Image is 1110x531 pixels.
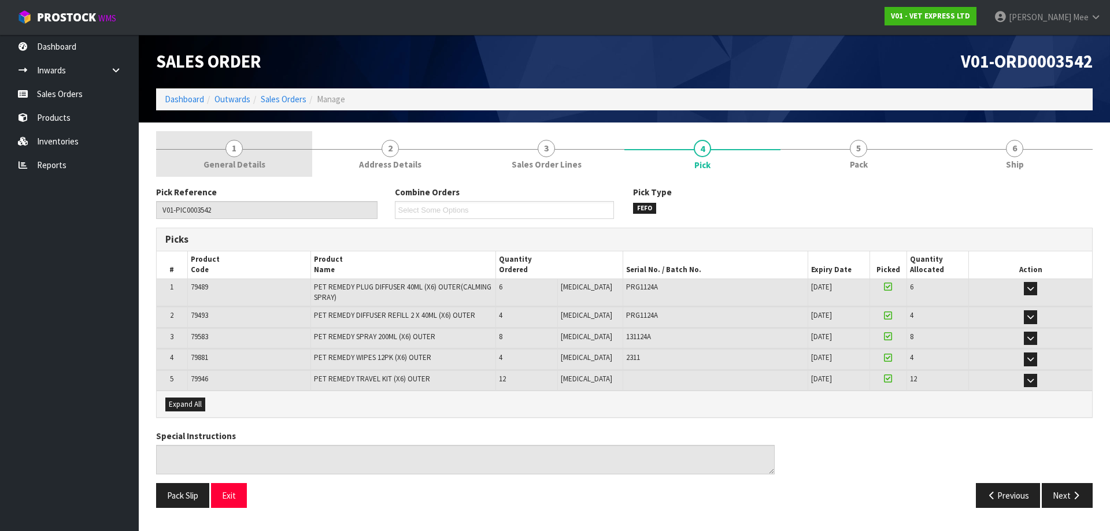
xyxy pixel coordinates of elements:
[907,251,969,279] th: Quantity Allocated
[850,158,868,170] span: Pack
[1073,12,1089,23] span: Mee
[314,352,431,362] span: PET REMEDY WIPES 12PK (X6) OUTER
[499,374,506,384] span: 12
[191,352,208,362] span: 79881
[156,186,217,198] label: Pick Reference
[165,398,205,411] button: Expand All
[876,265,900,274] span: Picked
[626,282,658,292] span: PRG1124A
[170,374,173,384] span: 5
[811,374,832,384] span: [DATE]
[314,282,491,302] span: PET REMEDY PLUG DIFFUSER 40ML (X6) OUTER(CALMING SPRAY)
[170,282,173,292] span: 1
[191,282,208,292] span: 79489
[808,251,869,279] th: Expiry Date
[910,282,913,292] span: 6
[499,332,502,341] span: 8
[961,50,1093,72] span: V01-ORD0003542
[17,10,32,24] img: cube-alt.png
[359,158,421,170] span: Address Details
[314,374,430,384] span: PET REMEDY TRAVEL KIT (X6) OUTER
[910,374,917,384] span: 12
[157,251,187,279] th: #
[561,310,612,320] span: [MEDICAL_DATA]
[811,352,832,362] span: [DATE]
[225,140,243,157] span: 1
[1006,140,1023,157] span: 6
[561,352,612,362] span: [MEDICAL_DATA]
[561,332,612,341] span: [MEDICAL_DATA]
[156,483,209,508] button: Pack Slip
[191,332,208,341] span: 79583
[626,352,640,362] span: 2311
[169,399,202,409] span: Expand All
[214,94,250,105] a: Outwards
[165,234,616,245] h3: Picks
[910,352,913,362] span: 4
[170,352,173,362] span: 4
[538,140,555,157] span: 3
[910,332,913,341] span: 8
[561,282,612,292] span: [MEDICAL_DATA]
[314,332,435,341] span: PET REMEDY SPRAY 200ML (X6) OUTER
[811,310,832,320] span: [DATE]
[811,282,832,292] span: [DATE]
[203,158,265,170] span: General Details
[98,13,116,24] small: WMS
[317,94,345,105] span: Manage
[811,332,832,341] span: [DATE]
[191,374,208,384] span: 79946
[891,11,970,21] strong: V01 - VET EXPRESS LTD
[626,332,651,341] span: 131124A
[910,310,913,320] span: 4
[694,140,711,157] span: 4
[969,251,1092,279] th: Action
[626,310,658,320] span: PRG1124A
[1006,158,1024,170] span: Ship
[170,310,173,320] span: 2
[499,282,502,292] span: 6
[37,10,96,25] span: ProStock
[311,251,496,279] th: Product Name
[1009,12,1071,23] span: [PERSON_NAME]
[156,177,1093,517] span: Pick
[633,203,656,214] span: FEFO
[496,251,623,279] th: Quantity Ordered
[623,251,808,279] th: Serial No. / Batch No.
[156,430,236,442] label: Special Instructions
[170,332,173,341] span: 3
[156,50,261,72] span: Sales Order
[633,186,672,198] label: Pick Type
[1042,483,1093,508] button: Next
[499,352,502,362] span: 4
[395,186,460,198] label: Combine Orders
[261,94,306,105] a: Sales Orders
[694,159,711,171] span: Pick
[314,310,475,320] span: PET REMEDY DIFFUSER REFILL 2 X 40ML (X6) OUTER
[850,140,867,157] span: 5
[187,251,310,279] th: Product Code
[976,483,1041,508] button: Previous
[165,94,204,105] a: Dashboard
[512,158,582,170] span: Sales Order Lines
[211,483,247,508] button: Exit
[499,310,502,320] span: 4
[382,140,399,157] span: 2
[561,374,612,384] span: [MEDICAL_DATA]
[191,310,208,320] span: 79493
